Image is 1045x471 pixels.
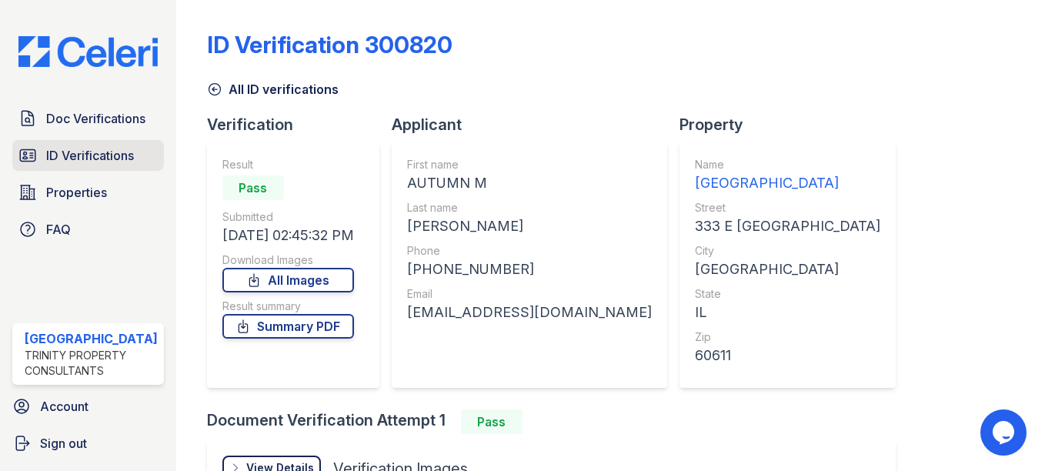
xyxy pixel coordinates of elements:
[695,243,880,259] div: City
[222,314,354,339] a: Summary PDF
[12,214,164,245] a: FAQ
[695,157,880,172] div: Name
[392,114,679,135] div: Applicant
[207,80,339,99] a: All ID verifications
[407,157,652,172] div: First name
[407,200,652,215] div: Last name
[12,103,164,134] a: Doc Verifications
[695,172,880,194] div: [GEOGRAPHIC_DATA]
[6,391,170,422] a: Account
[222,157,354,172] div: Result
[25,329,158,348] div: [GEOGRAPHIC_DATA]
[695,157,880,194] a: Name [GEOGRAPHIC_DATA]
[407,259,652,280] div: [PHONE_NUMBER]
[6,428,170,459] a: Sign out
[222,209,354,225] div: Submitted
[695,200,880,215] div: Street
[695,215,880,237] div: 333 E [GEOGRAPHIC_DATA]
[679,114,908,135] div: Property
[407,172,652,194] div: AUTUMN M
[12,140,164,171] a: ID Verifications
[46,109,145,128] span: Doc Verifications
[6,36,170,68] img: CE_Logo_Blue-a8612792a0a2168367f1c8372b55b34899dd931a85d93a1a3d3e32e68fde9ad4.png
[222,252,354,268] div: Download Images
[407,215,652,237] div: [PERSON_NAME]
[695,302,880,323] div: IL
[695,329,880,345] div: Zip
[695,286,880,302] div: State
[695,259,880,280] div: [GEOGRAPHIC_DATA]
[207,31,452,58] div: ID Verification 300820
[46,220,71,239] span: FAQ
[222,299,354,314] div: Result summary
[207,114,392,135] div: Verification
[25,348,158,379] div: Trinity Property Consultants
[207,409,908,434] div: Document Verification Attempt 1
[46,183,107,202] span: Properties
[222,225,354,246] div: [DATE] 02:45:32 PM
[695,345,880,366] div: 60611
[407,286,652,302] div: Email
[40,434,87,453] span: Sign out
[222,268,354,292] a: All Images
[407,243,652,259] div: Phone
[46,146,134,165] span: ID Verifications
[40,397,88,416] span: Account
[222,175,284,200] div: Pass
[407,302,652,323] div: [EMAIL_ADDRESS][DOMAIN_NAME]
[980,409,1030,456] iframe: chat widget
[12,177,164,208] a: Properties
[461,409,522,434] div: Pass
